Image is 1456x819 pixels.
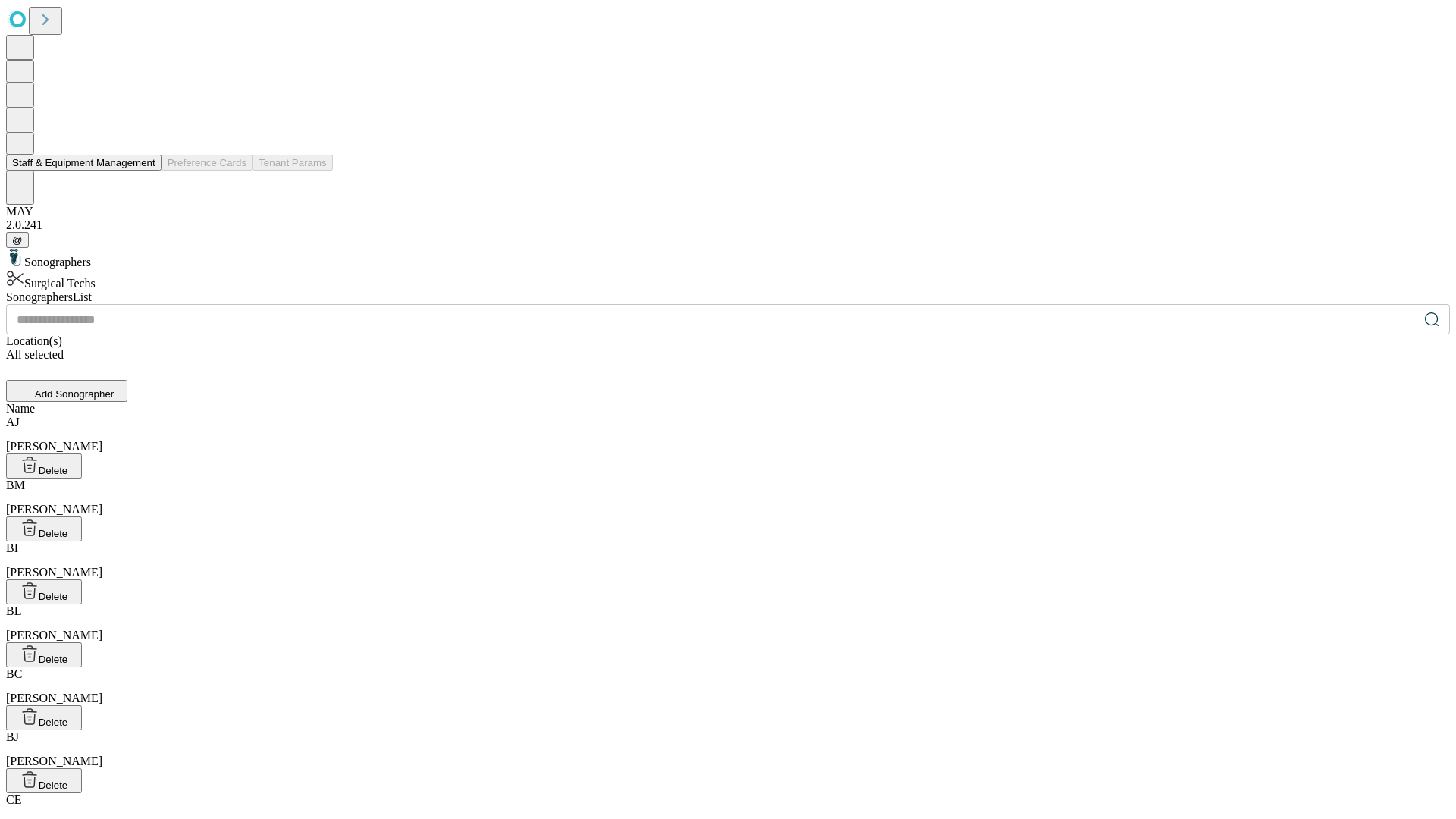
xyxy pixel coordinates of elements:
[6,541,1450,579] div: [PERSON_NAME]
[6,348,1450,362] div: All selected
[6,218,1450,232] div: 2.0.241
[6,793,21,806] span: CE
[6,269,1450,290] div: Surgical Techs
[35,388,114,400] span: Add Sonographer
[39,528,68,539] span: Delete
[6,453,82,479] button: Delete
[39,717,68,728] span: Delete
[6,541,18,554] span: BI
[6,730,1450,768] div: [PERSON_NAME]
[6,667,22,680] span: BC
[6,579,82,604] button: Delete
[6,705,82,730] button: Delete
[6,667,1450,705] div: [PERSON_NAME]
[6,380,127,402] button: Add Sonographer
[6,516,82,541] button: Delete
[6,730,19,743] span: BJ
[12,234,23,246] span: @
[39,654,68,665] span: Delete
[6,334,62,347] span: Location(s)
[6,604,1450,642] div: [PERSON_NAME]
[162,155,253,171] button: Preference Cards
[6,155,162,171] button: Staff & Equipment Management
[6,416,1450,453] div: [PERSON_NAME]
[6,290,1450,304] div: Sonographers List
[6,479,25,491] span: BM
[253,155,333,171] button: Tenant Params
[6,604,21,617] span: BL
[39,465,68,476] span: Delete
[6,768,82,793] button: Delete
[6,402,1450,416] div: Name
[6,232,29,248] button: @
[39,780,68,791] span: Delete
[6,205,1450,218] div: MAY
[6,479,1450,516] div: [PERSON_NAME]
[39,591,68,602] span: Delete
[6,416,20,428] span: AJ
[6,248,1450,269] div: Sonographers
[6,642,82,667] button: Delete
